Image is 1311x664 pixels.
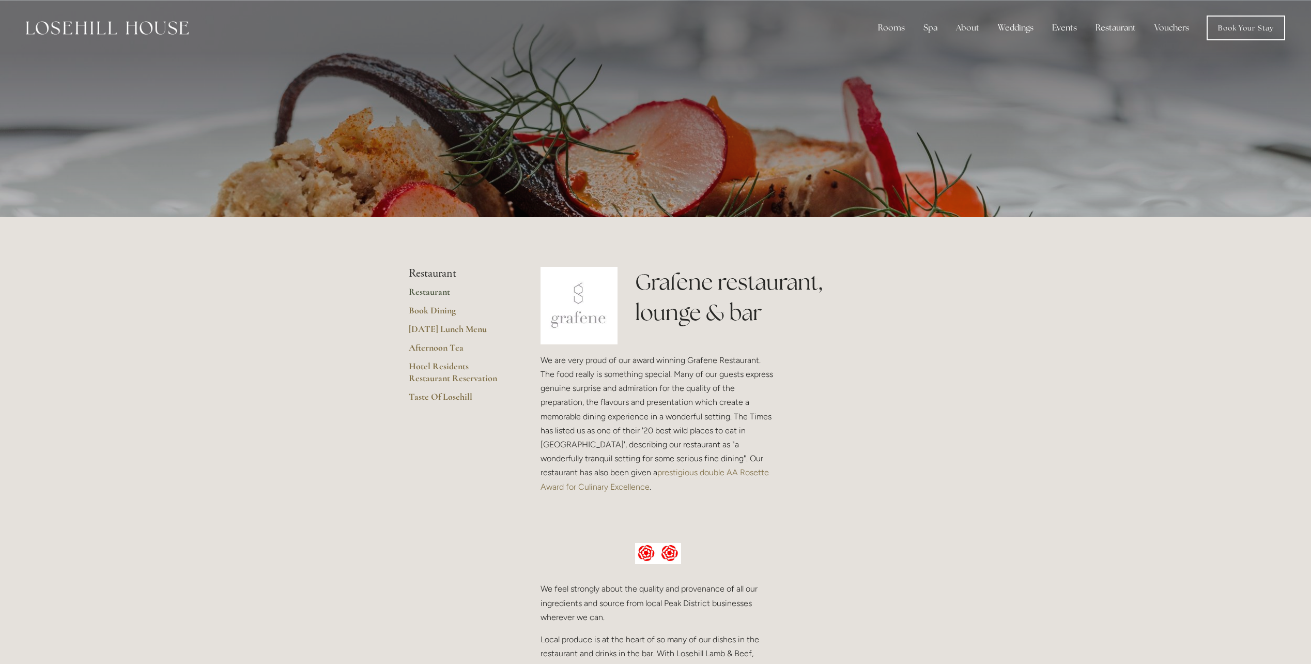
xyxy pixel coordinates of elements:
[1087,18,1144,38] div: Restaurant
[409,305,507,323] a: Book Dining
[870,18,913,38] div: Rooms
[1207,16,1285,40] a: Book Your Stay
[541,582,776,624] p: We feel strongly about the quality and provenance of all our ingredients and source from local Pe...
[409,342,507,360] a: Afternoon Tea
[409,323,507,342] a: [DATE] Lunch Menu
[409,286,507,305] a: Restaurant
[26,21,189,35] img: Losehill House
[541,267,618,344] img: grafene.jpg
[990,18,1042,38] div: Weddings
[409,267,507,280] li: Restaurant
[1146,18,1197,38] a: Vouchers
[409,391,507,410] a: Taste Of Losehill
[1044,18,1085,38] div: Events
[915,18,946,38] div: Spa
[409,360,507,391] a: Hotel Residents Restaurant Reservation
[948,18,988,38] div: About
[541,353,776,494] p: We are very proud of our award winning Grafene Restaurant. The food really is something special. ...
[541,467,771,491] a: prestigious double AA Rosette Award for Culinary Excellence
[635,267,902,328] h1: Grafene restaurant, lounge & bar
[635,543,681,565] img: AA culinary excellence.jpg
